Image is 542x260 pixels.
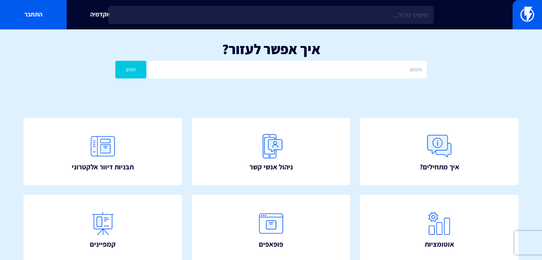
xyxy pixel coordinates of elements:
input: חיפוש [148,61,426,78]
span: ניהול אנשי קשר [249,162,293,172]
span: איך מתחילים? [420,162,459,172]
span: פופאפים [259,239,283,249]
a: ניהול אנשי קשר [192,118,350,185]
a: איך מתחילים? [360,118,518,185]
h1: איך אפשר לעזור? [12,41,530,57]
a: תבניות דיוור אלקטרוני [24,118,182,185]
input: חיפוש מהיר... [108,6,433,24]
span: תבניות דיוור אלקטרוני [72,162,134,172]
span: אוטומציות [425,239,454,249]
span: קמפיינים [90,239,116,249]
button: חפש [115,61,146,78]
